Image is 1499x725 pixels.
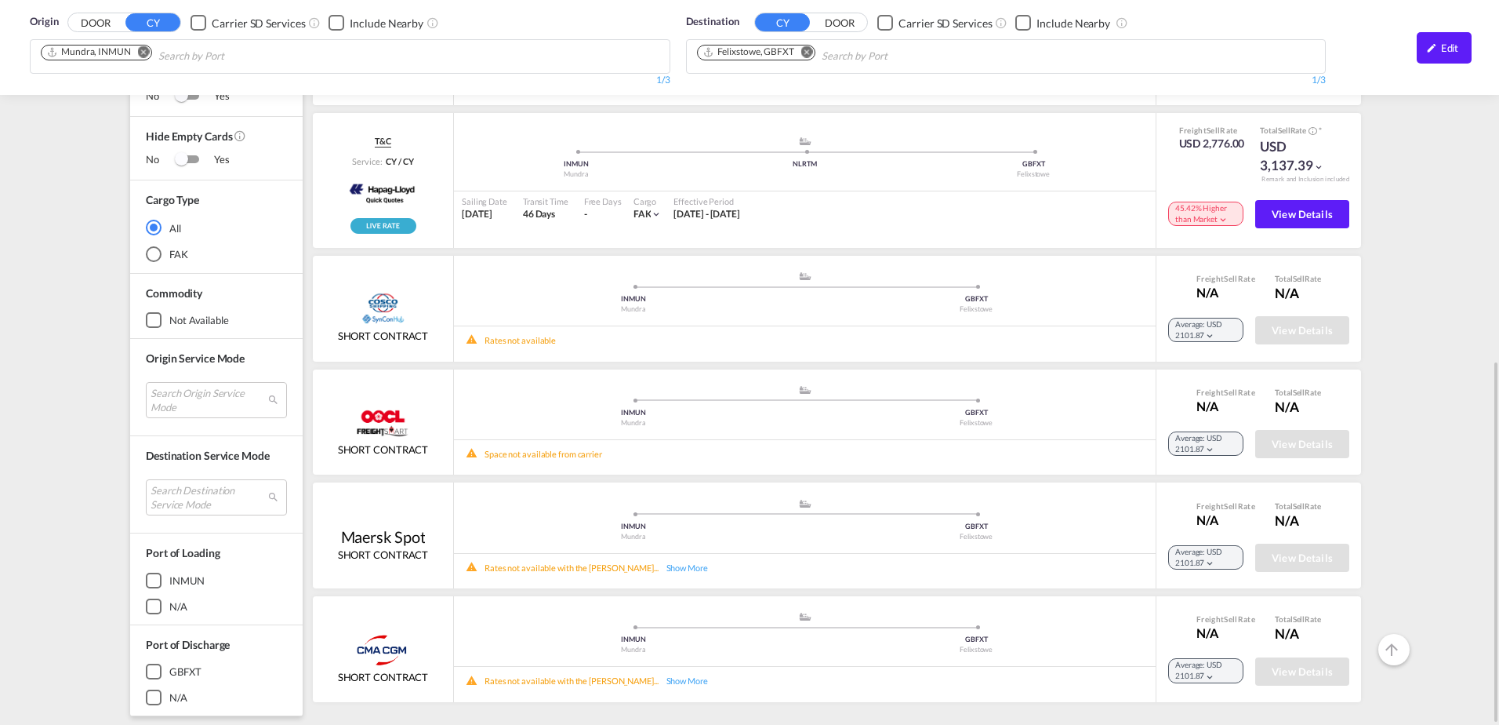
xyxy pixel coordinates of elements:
[1196,512,1259,529] div: N/A
[822,44,971,69] input: Search by Port
[702,46,794,59] div: Felixstowe, GBFXT
[375,135,391,148] span: T&C
[1272,552,1333,564] span: View Details
[146,449,270,462] span: Destination Service Mode
[659,675,729,687] div: Show More
[1196,501,1259,512] div: Freight Rate
[1168,545,1243,570] div: Average: USD 2101.87
[343,631,423,670] img: CMA CGM SPOTON API
[146,546,220,559] span: Port of Loading
[382,155,413,167] div: CY / CY
[1293,274,1305,283] span: Sell
[805,532,1149,542] div: Felixstowe
[1015,14,1110,31] md-checkbox: Checkbox No Ink
[1275,273,1321,284] div: Total Rate
[919,159,1148,169] div: GBFXT
[691,159,920,169] div: NLRTM
[212,16,305,31] div: Carrier SD Services
[68,14,123,32] button: DOOR
[1275,501,1321,512] div: Total Rate
[796,137,815,145] md-icon: assets/icons/custom/ship-fill.svg
[1417,32,1472,64] div: icon-pencilEdit
[1218,214,1229,225] md-icon: icon-chevron-down
[805,294,1149,304] div: GBFXT
[1224,274,1237,283] span: Sell
[1196,284,1259,301] div: N/A
[350,218,416,234] div: Rollable available
[805,645,1149,655] div: Felixstowe
[462,159,691,169] div: INMUN
[1224,501,1237,511] span: Sell
[1378,634,1410,665] button: Go to Top
[1313,162,1324,173] md-icon: icon-chevron-down
[584,195,622,207] div: Free Days
[146,638,230,651] span: Port of Discharge
[1196,387,1259,398] div: Freight Rate
[805,304,1149,315] div: Felixstowe
[462,294,805,304] div: INMUN
[673,208,740,220] span: [DATE] - [DATE]
[755,13,810,31] button: CY
[1196,614,1259,625] div: Freight Rate
[462,522,805,532] div: INMUN
[1293,614,1305,624] span: Sell
[462,208,507,221] div: [DATE]
[347,171,419,210] img: Hapag-Lloyd Spot
[146,129,287,153] span: Hide Empty Cards
[1168,318,1243,342] div: Average: USD 2101.87
[338,670,429,684] div: SHORT CONTRACT
[796,613,815,621] md-icon: assets/icons/custom/ship-fill.svg
[347,290,419,329] img: COSCO SynconHub
[46,46,134,59] div: Press delete to remove this chip.
[796,500,815,508] md-icon: assets/icons/custom/ship-fill.svg
[146,89,175,104] span: No
[791,46,815,61] button: Remove
[1168,658,1243,683] div: Average: USD 2101.87
[350,218,416,234] img: rpa-live-rate.png
[1255,316,1349,344] button: View Details
[686,14,739,30] span: Destination
[485,562,659,574] div: Rates not available with the [PERSON_NAME]...
[1204,330,1215,341] md-icon: icon-chevron-down
[633,195,662,207] div: Cargo
[1260,125,1338,137] div: Total Rate
[1275,512,1321,530] div: N/A
[485,675,659,687] div: Rates not available with the [PERSON_NAME]...
[1207,126,1220,135] span: Sell
[686,74,1327,87] div: 1/3
[1179,125,1245,136] div: Freight Rate
[1224,614,1237,624] span: Sell
[695,40,977,69] md-chips-wrap: Chips container. Use arrow keys to select chips.
[466,334,485,346] md-icon: icon-alert
[146,352,245,365] span: Origin Service Mode
[338,548,429,562] div: SHORT CONTRACT
[805,635,1149,645] div: GBFXT
[146,599,287,614] md-checkbox: N/A
[1255,430,1349,458] button: View Details
[1179,136,1245,151] div: USD 2,776.00
[338,329,429,343] div: SHORT CONTRACT
[1196,273,1259,284] div: Freight Rate
[1272,324,1333,337] span: View Details
[651,209,662,220] md-icon: icon-chevron-down
[462,532,805,542] div: Mundra
[805,522,1149,532] div: GBFXT
[805,418,1149,428] div: Felixstowe
[702,46,797,59] div: Press delete to remove this chip.
[1036,16,1110,31] div: Include Nearby
[128,46,151,61] button: Remove
[146,246,287,262] md-radio-button: FAK
[1204,558,1215,569] md-icon: icon-chevron-down
[338,443,429,457] div: SHORT CONTRACT
[1272,438,1333,450] span: View Details
[805,408,1149,418] div: GBFXT
[146,573,287,588] md-checkbox: INMUN
[659,562,729,574] div: Show More
[877,14,992,31] md-checkbox: Checkbox No Ink
[1224,388,1237,397] span: Sell
[673,195,740,207] div: Effective Period
[169,574,205,588] div: INMUN
[584,208,587,221] div: -
[466,676,485,687] md-icon: icon-alert
[1272,208,1333,220] span: View Details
